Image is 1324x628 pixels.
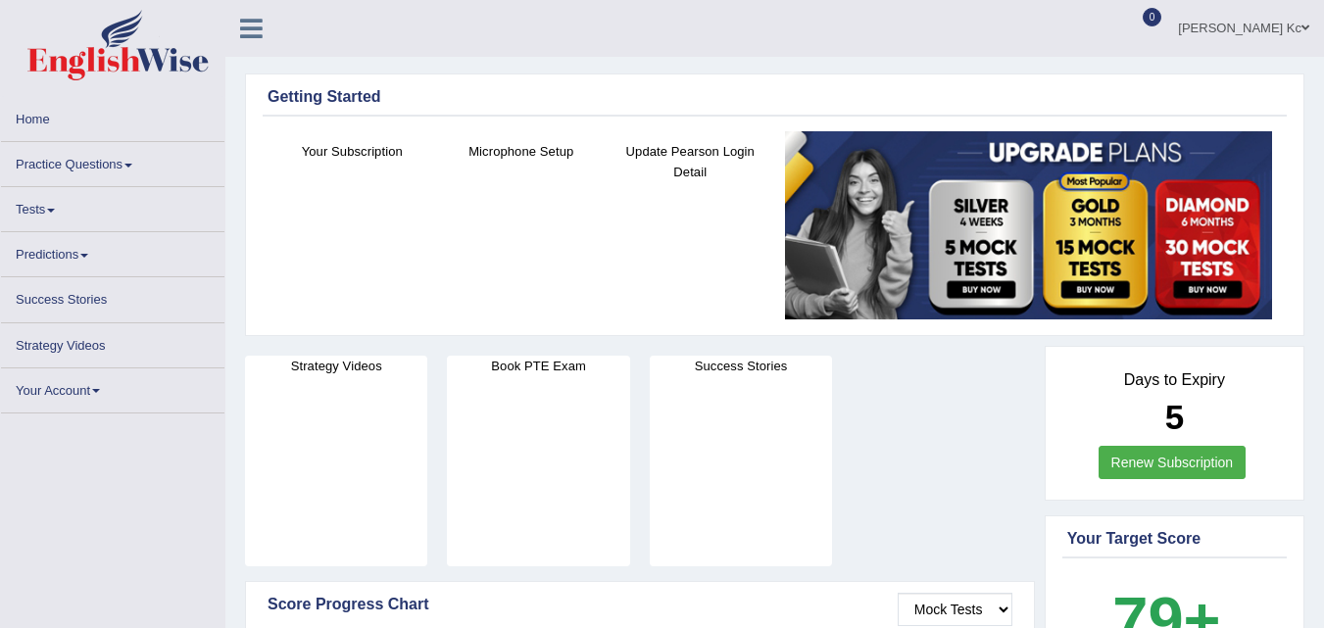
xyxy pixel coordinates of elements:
[650,356,832,376] h4: Success Stories
[1,142,224,180] a: Practice Questions
[1,277,224,315] a: Success Stories
[1,232,224,270] a: Predictions
[268,593,1012,616] div: Score Progress Chart
[1,323,224,362] a: Strategy Videos
[1,187,224,225] a: Tests
[1067,371,1282,389] h4: Days to Expiry
[1067,527,1282,551] div: Your Target Score
[1099,446,1247,479] a: Renew Subscription
[1143,8,1162,26] span: 0
[1,97,224,135] a: Home
[1165,398,1184,436] b: 5
[268,85,1282,109] div: Getting Started
[1,368,224,407] a: Your Account
[447,141,597,162] h4: Microphone Setup
[277,141,427,162] h4: Your Subscription
[785,131,1273,320] img: small5.jpg
[245,356,427,376] h4: Strategy Videos
[447,356,629,376] h4: Book PTE Exam
[615,141,765,182] h4: Update Pearson Login Detail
